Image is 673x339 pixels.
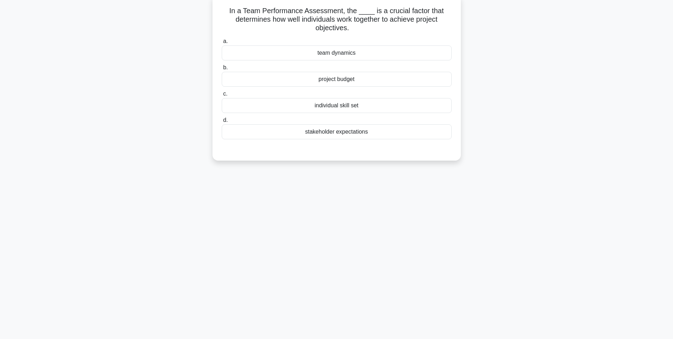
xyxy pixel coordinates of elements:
[223,91,227,97] span: c.
[221,6,452,33] h5: In a Team Performance Assessment, the ____ is a crucial factor that determines how well individua...
[223,117,228,123] span: d.
[222,45,452,60] div: team dynamics
[222,72,452,87] div: project budget
[222,98,452,113] div: individual skill set
[223,64,228,70] span: b.
[222,124,452,139] div: stakeholder expectations
[223,38,228,44] span: a.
